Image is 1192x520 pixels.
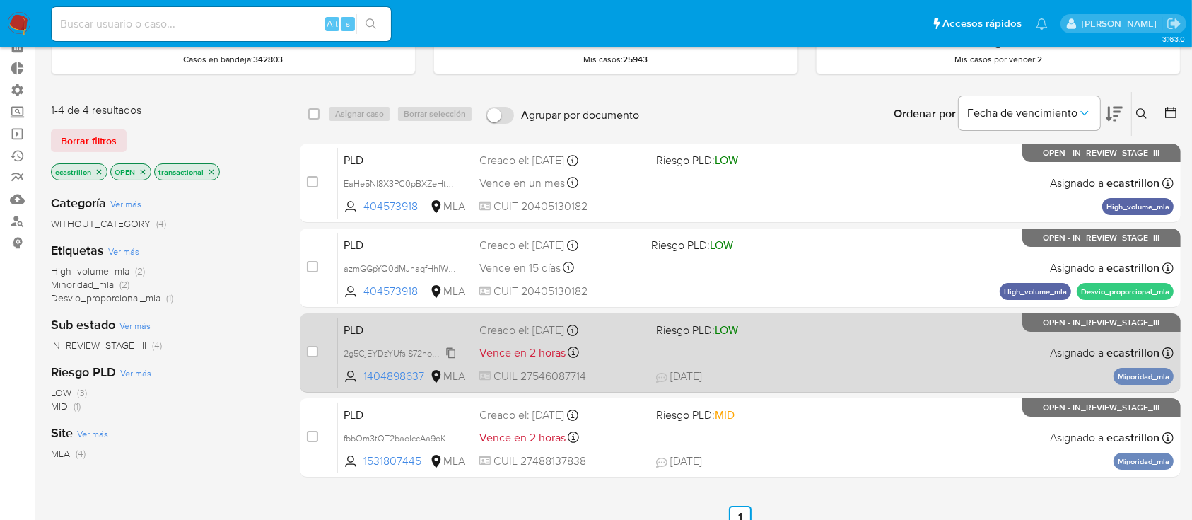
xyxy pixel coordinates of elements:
input: Buscar usuario o caso... [52,15,391,33]
p: ezequiel.castrillon@mercadolibre.com [1082,17,1162,30]
span: s [346,17,350,30]
a: Salir [1167,16,1181,31]
span: 3.163.0 [1162,33,1185,45]
span: Accesos rápidos [942,16,1022,31]
button: search-icon [356,14,385,34]
span: Alt [327,17,338,30]
a: Notificaciones [1036,18,1048,30]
